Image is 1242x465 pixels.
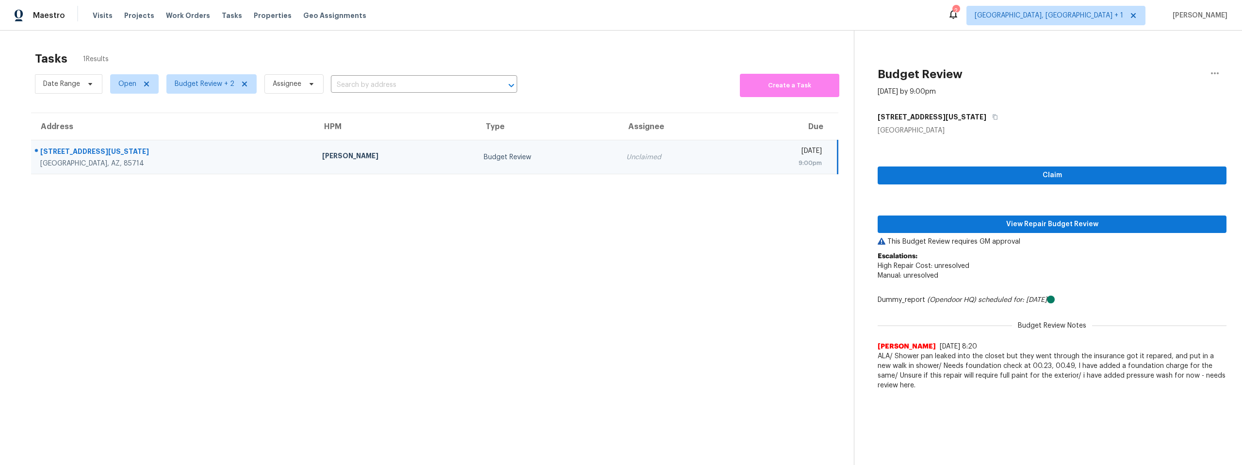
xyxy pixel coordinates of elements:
[254,11,292,20] span: Properties
[732,113,838,140] th: Due
[118,79,136,89] span: Open
[166,11,210,20] span: Work Orders
[740,158,822,168] div: 9:00pm
[626,152,724,162] div: Unclaimed
[878,112,986,122] h5: [STREET_ADDRESS][US_STATE]
[885,218,1219,231] span: View Repair Budget Review
[273,79,301,89] span: Assignee
[476,113,618,140] th: Type
[40,147,307,159] div: [STREET_ADDRESS][US_STATE]
[878,342,936,351] span: [PERSON_NAME]
[952,6,959,16] div: 2
[975,11,1123,20] span: [GEOGRAPHIC_DATA], [GEOGRAPHIC_DATA] + 1
[33,11,65,20] span: Maestro
[745,80,834,91] span: Create a Task
[1169,11,1227,20] span: [PERSON_NAME]
[35,54,67,64] h2: Tasks
[878,272,938,279] span: Manual: unresolved
[505,79,518,92] button: Open
[878,253,917,260] b: Escalations:
[878,351,1226,390] span: ALA/ Shower pan leaked into the closet but they went through the insurance got it repared, and pu...
[740,74,839,97] button: Create a Task
[740,146,822,158] div: [DATE]
[885,169,1219,182] span: Claim
[878,126,1226,135] div: [GEOGRAPHIC_DATA]
[878,166,1226,184] button: Claim
[83,54,109,64] span: 1 Results
[878,69,963,79] h2: Budget Review
[878,216,1226,233] button: View Repair Budget Review
[878,263,969,269] span: High Repair Cost: unresolved
[484,152,610,162] div: Budget Review
[40,159,307,168] div: [GEOGRAPHIC_DATA], AZ, 85714
[222,12,242,19] span: Tasks
[878,295,1226,305] div: Dummy_report
[878,237,1226,247] p: This Budget Review requires GM approval
[878,87,936,97] div: [DATE] by 9:00pm
[978,297,1047,303] i: scheduled for: [DATE]
[619,113,732,140] th: Assignee
[43,79,80,89] span: Date Range
[93,11,113,20] span: Visits
[1012,321,1092,331] span: Budget Review Notes
[31,113,314,140] th: Address
[175,79,234,89] span: Budget Review + 2
[986,108,999,126] button: Copy Address
[322,151,469,163] div: [PERSON_NAME]
[940,343,977,350] span: [DATE] 8:20
[124,11,154,20] span: Projects
[331,78,490,93] input: Search by address
[927,297,976,303] i: (Opendoor HQ)
[303,11,366,20] span: Geo Assignments
[314,113,476,140] th: HPM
